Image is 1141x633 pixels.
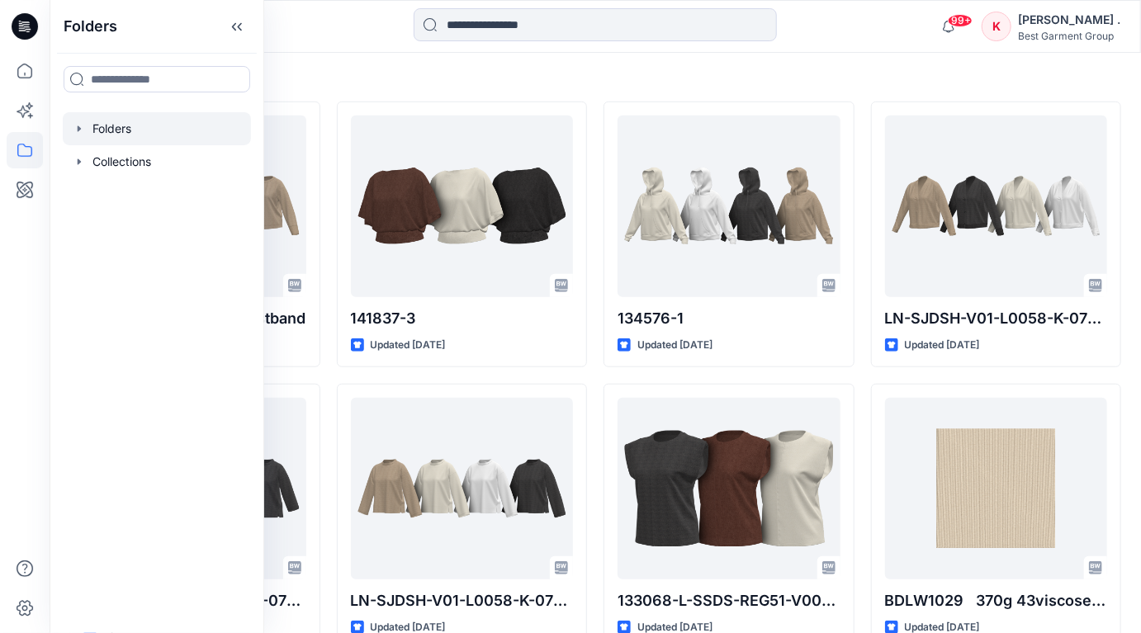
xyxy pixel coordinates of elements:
div: K [982,12,1011,41]
div: [PERSON_NAME] . [1018,10,1120,30]
a: BDLW1029 370g 43viscose34polyester19nylon4creora [885,398,1108,579]
a: 133068-L-SSDS-REG51-V00-1123-2_shoulderpad [618,398,840,579]
p: 134576-1 [618,307,840,330]
p: Updated [DATE] [371,337,446,354]
a: LN-SJDSH-V01-L0058-K-0724-3 [351,398,574,579]
a: LN-SJDSH-V01-L0058-K-0724_V-neck [885,116,1108,297]
p: LN-SJDSH-V01-L0058-K-0724_V-neck [885,307,1108,330]
div: Best Garment Group [1018,30,1120,42]
a: 141837-3 [351,116,574,297]
p: 141837-3 [351,307,574,330]
a: 134576-1 [618,116,840,297]
p: 133068-L-SSDS-REG51-V00-1123-2_shoulderpad [618,589,840,612]
span: 99+ [948,14,973,27]
h4: Styles [69,65,1121,85]
p: Updated [DATE] [905,337,980,354]
p: LN-SJDSH-V01-L0058-K-0724-3 [351,589,574,612]
p: Updated [DATE] [637,337,713,354]
p: BDLW1029 370g 43viscose34polyester19nylon4creora [885,589,1108,612]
